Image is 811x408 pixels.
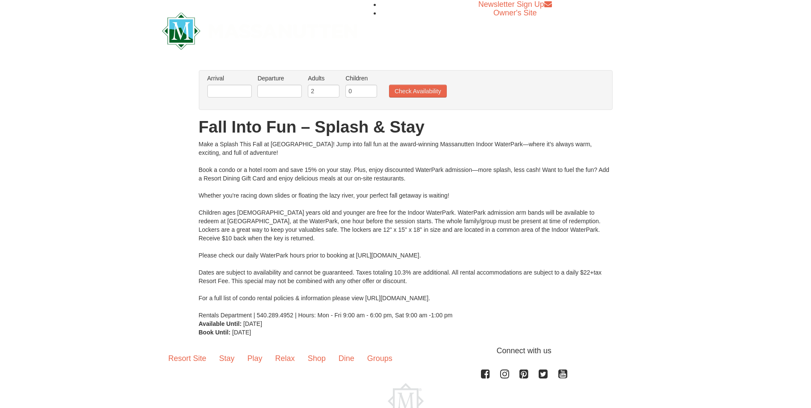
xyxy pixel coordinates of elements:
[257,74,302,83] label: Departure
[345,74,377,83] label: Children
[162,345,649,357] p: Connect with us
[199,118,613,136] h1: Fall Into Fun – Splash & Stay
[241,345,269,372] a: Play
[232,329,251,336] span: [DATE]
[493,9,537,17] a: Owner's Site
[213,345,241,372] a: Stay
[199,329,231,336] strong: Book Until:
[162,20,358,40] a: Massanutten Resort
[332,345,361,372] a: Dine
[301,345,332,372] a: Shop
[199,320,242,327] strong: Available Until:
[162,12,358,50] img: Massanutten Resort Logo
[243,320,262,327] span: [DATE]
[199,140,613,319] div: Make a Splash This Fall at [GEOGRAPHIC_DATA]! Jump into fall fun at the award-winning Massanutten...
[207,74,252,83] label: Arrival
[162,345,213,372] a: Resort Site
[269,345,301,372] a: Relax
[361,345,399,372] a: Groups
[389,85,447,98] button: Check Availability
[308,74,339,83] label: Adults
